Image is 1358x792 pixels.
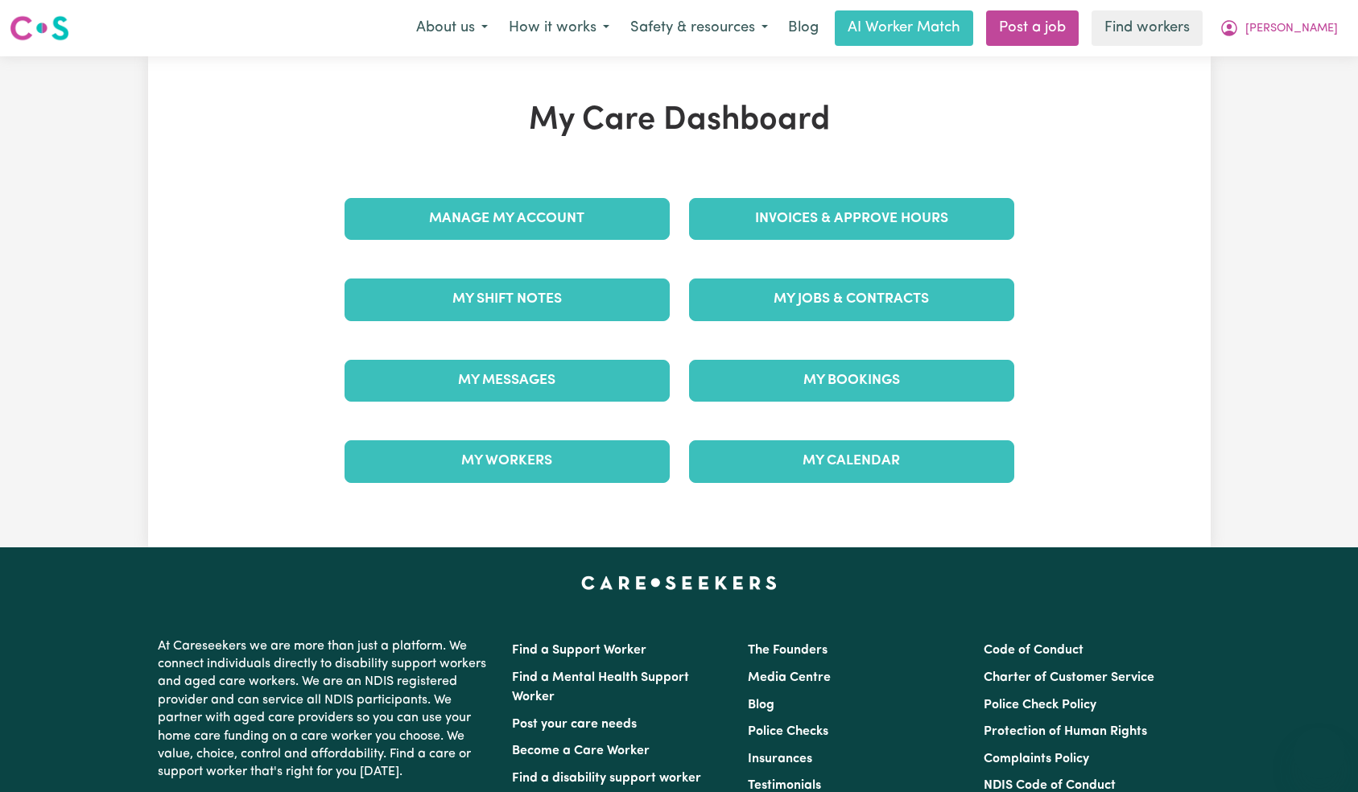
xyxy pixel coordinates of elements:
a: Find a Mental Health Support Worker [512,671,689,703]
button: How it works [498,11,620,45]
a: The Founders [748,644,828,657]
a: My Messages [345,360,670,402]
a: Complaints Policy [984,753,1089,765]
a: My Workers [345,440,670,482]
a: Manage My Account [345,198,670,240]
a: Blog [778,10,828,46]
a: Police Check Policy [984,699,1096,712]
a: Police Checks [748,725,828,738]
a: Invoices & Approve Hours [689,198,1014,240]
button: Safety & resources [620,11,778,45]
a: Insurances [748,753,812,765]
a: Become a Care Worker [512,745,650,757]
a: Find workers [1092,10,1203,46]
iframe: Button to launch messaging window [1294,728,1345,779]
button: About us [406,11,498,45]
p: At Careseekers we are more than just a platform. We connect individuals directly to disability su... [158,631,493,788]
a: NDIS Code of Conduct [984,779,1116,792]
img: Careseekers logo [10,14,69,43]
a: Media Centre [748,671,831,684]
a: My Calendar [689,440,1014,482]
span: [PERSON_NAME] [1245,20,1338,38]
a: My Jobs & Contracts [689,278,1014,320]
a: Post your care needs [512,718,637,731]
a: Blog [748,699,774,712]
a: AI Worker Match [835,10,973,46]
a: Post a job [986,10,1079,46]
a: Protection of Human Rights [984,725,1147,738]
a: Testimonials [748,779,821,792]
a: Code of Conduct [984,644,1084,657]
a: My Shift Notes [345,278,670,320]
a: Find a disability support worker [512,772,701,785]
a: Charter of Customer Service [984,671,1154,684]
button: My Account [1209,11,1348,45]
a: Careseekers home page [581,576,777,589]
a: My Bookings [689,360,1014,402]
h1: My Care Dashboard [335,101,1024,140]
a: Careseekers logo [10,10,69,47]
a: Find a Support Worker [512,644,646,657]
